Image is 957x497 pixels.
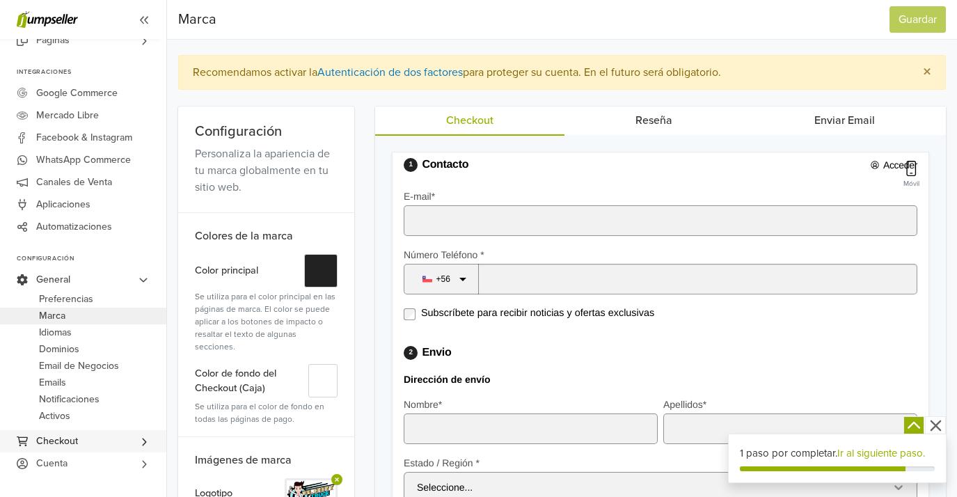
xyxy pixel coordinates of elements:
span: Idiomas [39,324,72,341]
h6: Imágenes de marca [178,436,354,473]
span: Mercado Libre [36,104,99,127]
span: Subscríbete para recibir noticias y ofertas exclusivas [29,155,262,166]
label: Dirección * [11,422,56,434]
span: × [923,62,931,82]
button: Móvil [899,160,924,190]
small: Móvil [903,179,919,189]
label: Color principal [195,254,258,287]
label: E-mail * [11,38,42,50]
div: Personaliza la apariencia de tu marca globalmente en tu sitio web. [195,145,338,196]
a: Ir al siguiente paso. [837,447,925,459]
h5: Configuración [195,123,338,140]
span: Canales de Venta [36,171,112,194]
div: Se utiliza para el color principal en las páginas de marca. El color se puede aplicar a los boton... [195,290,338,353]
label: Color de fondo del Checkout (Caja) [195,364,308,397]
button: Guardar [889,6,946,33]
label: Número Teléfono * [11,97,92,109]
div: Recomendamos activar la para proteger su cuenta. En el futuro será obligatorio. [193,64,901,81]
label: Ciudad * [11,363,49,375]
span: WhatsApp Commerce [36,149,131,171]
button: +56 [11,111,86,142]
h6: Colores de la marca [178,213,354,248]
div: Contacto [11,6,76,19]
span: Checkout [36,430,78,452]
div: Dirección de envío [11,210,97,244]
span: General [36,269,70,291]
div: Acceder [477,7,525,19]
span: Dominios [39,341,79,358]
span: 1 [11,6,25,19]
span: Preferencias [39,291,93,308]
div: 1 paso por completar. [740,445,935,461]
a: Checkout [375,106,564,136]
div: Se utiliza para el color de fondo en todas las páginas de pago. [195,400,338,425]
label: Nombre * [11,246,49,258]
span: Marca [178,9,216,30]
span: Cuenta [36,452,68,475]
button: Close [909,56,945,89]
label: Apellidos * [271,246,314,258]
span: Marca [39,308,65,324]
span: Activos [39,408,70,425]
span: Google Commerce [36,82,118,104]
span: Facebook & Instagram [36,127,132,149]
span: Notificaciones [39,391,100,408]
a: Reseña [564,106,743,134]
button: # [308,364,338,397]
span: Email de Negocios [39,358,119,374]
p: Configuración [17,255,166,263]
span: Emails [39,374,66,391]
p: Integraciones [17,68,166,77]
a: Enviar Email [743,106,946,134]
label: Estado / Región * [11,305,87,317]
label: Apartamento, casa, puerta, etc. (opcional) [11,480,193,492]
a: Autenticación de dos factores [317,65,463,79]
input: Subscríbete para recibir noticias y ofertas exclusivas [11,156,23,168]
span: 2 [11,194,25,207]
span: Aplicaciones [36,194,90,216]
button: # [304,254,338,287]
span: Páginas [36,29,70,52]
span: Automatizaciones [36,216,112,238]
div: Envio [11,194,58,207]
